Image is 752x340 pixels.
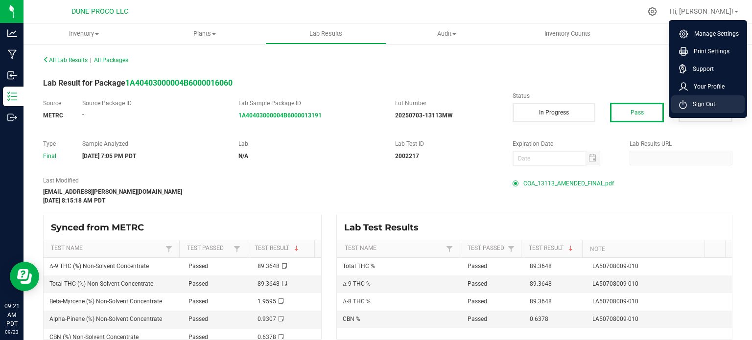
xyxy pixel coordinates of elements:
span: Lab Result for Package [43,78,233,88]
span: Print Settings [688,46,729,56]
strong: 2002217 [395,153,419,159]
span: 0.6378 [530,316,548,322]
span: Total THC % [343,263,375,270]
a: Test NameSortable [345,245,444,252]
span: Total THC (%) Non-Solvent Concentrate [49,280,153,287]
label: Type [43,139,68,148]
span: | [90,57,92,64]
span: Alpha-Pinene (%) Non-Solvent Concentrate [49,316,162,322]
strong: 20250703-13113MW [395,112,453,119]
a: Filter [231,243,243,255]
inline-svg: Manufacturing [7,49,17,59]
label: Lab [238,139,380,148]
a: Audit [386,23,507,44]
button: In Progress [513,103,596,122]
span: Passed [468,298,487,305]
a: Test NameSortable [51,245,163,252]
a: Inventory [23,23,144,44]
span: 89.3648 [530,298,552,305]
button: Pass [610,103,664,122]
inline-svg: Inbound [7,70,17,80]
a: Lab Results [265,23,386,44]
p: 09/23 [4,328,19,336]
a: Inventory Counts [507,23,628,44]
span: Passed [188,298,208,305]
span: 89.3648 [258,280,280,287]
iframe: Resource center [10,262,39,291]
span: Δ-9 THC (%) Non-Solvent Concentrate [49,263,149,270]
span: Audit [387,29,507,38]
label: Lab Test ID [395,139,498,148]
span: Δ-9 THC % [343,280,371,287]
span: Passed [188,263,208,270]
span: Passed [468,263,487,270]
span: All Lab Results [43,57,88,64]
a: Test ResultSortable [255,245,311,252]
a: 1A40403000004B6000016060 [125,78,233,88]
span: DUNE PROCO LLC [71,7,128,16]
span: Inventory Counts [531,29,604,38]
span: Δ-8 THC % [343,298,371,305]
span: 89.3648 [530,263,552,270]
span: Your Profile [688,82,725,91]
span: Sortable [567,245,575,252]
p: 09:21 AM PDT [4,302,19,328]
span: Sign Out [687,99,715,109]
a: Plants [144,23,265,44]
span: Lab Results [296,29,355,38]
span: CBN % [343,316,360,322]
span: LA50708009-010 [592,263,638,270]
span: Support [687,64,714,74]
a: Test PassedSortable [187,245,231,252]
a: Test ResultSortable [529,245,579,252]
a: Filter [163,243,175,255]
inline-svg: Inventory [7,91,17,101]
th: Note [582,240,705,258]
label: Lab Results URL [630,139,732,148]
span: 89.3648 [530,280,552,287]
span: Plants [145,29,265,38]
span: Inventory [23,29,144,38]
span: Manage Settings [688,29,739,39]
label: Expiration Date [513,139,615,148]
div: Final [43,152,68,160]
span: Passed [468,316,487,322]
span: LA50708009-010 [592,280,638,287]
span: LA50708009-010 [592,316,638,322]
inline-svg: Analytics [7,28,17,38]
span: 89.3648 [258,263,280,270]
a: Filter [444,243,455,255]
label: Last Modified [43,176,498,185]
div: Manage settings [646,7,658,16]
a: Filter [505,243,517,255]
span: Passed [188,316,208,322]
span: Beta-Myrcene (%) Non-Solvent Concentrate [49,298,162,305]
span: COA_13113_AMENDED_FINAL.pdf [523,176,614,191]
span: Synced from METRC [51,222,151,233]
strong: N/A [238,153,248,159]
span: Lab Test Results [344,222,426,233]
label: Lot Number [395,99,498,108]
a: Support [679,64,741,74]
label: Source [43,99,68,108]
a: Test PassedSortable [468,245,505,252]
a: 1A40403000004B6000013191 [238,112,322,119]
span: - [82,111,84,118]
inline-svg: Outbound [7,113,17,122]
span: Passed [188,280,208,287]
strong: METRC [43,112,63,119]
label: Source Package ID [82,99,224,108]
li: Sign Out [671,95,745,113]
span: 0.9307 [258,316,276,322]
span: LA50708009-010 [592,298,638,305]
strong: [EMAIL_ADDRESS][PERSON_NAME][DOMAIN_NAME] [43,188,182,195]
span: Passed [468,280,487,287]
form-radio-button: Primary COA [513,181,518,186]
label: Status [513,91,732,100]
label: Sample Analyzed [82,139,224,148]
strong: [DATE] 7:05 PM PDT [82,153,136,159]
span: All Packages [94,57,128,64]
strong: [DATE] 8:15:18 AM PDT [43,197,105,204]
